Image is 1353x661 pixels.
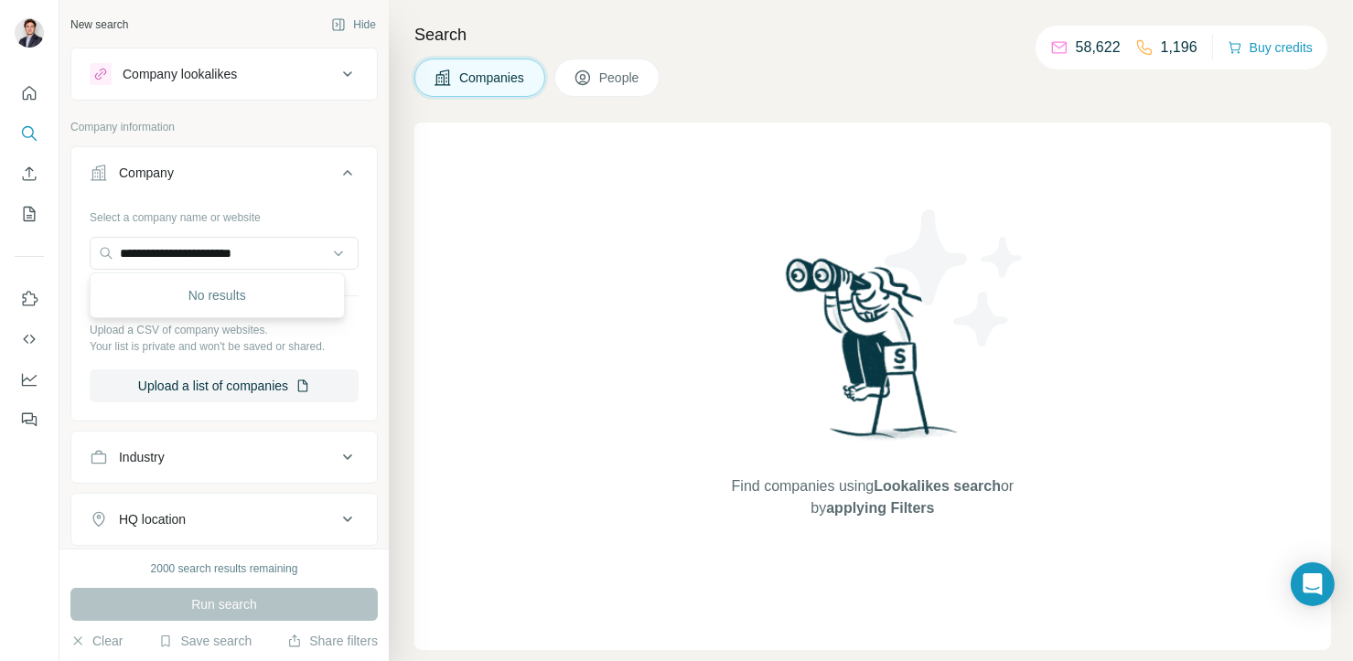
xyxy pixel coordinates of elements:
[15,197,44,230] button: My lists
[151,560,298,577] div: 2000 search results remaining
[1161,37,1197,59] p: 1,196
[71,435,377,479] button: Industry
[119,448,165,466] div: Industry
[123,65,237,83] div: Company lookalikes
[778,253,968,457] img: Surfe Illustration - Woman searching with binoculars
[70,16,128,33] div: New search
[826,500,934,516] span: applying Filters
[15,77,44,110] button: Quick start
[90,338,359,355] p: Your list is private and won't be saved or shared.
[71,151,377,202] button: Company
[71,52,377,96] button: Company lookalikes
[318,11,389,38] button: Hide
[15,18,44,48] img: Avatar
[15,323,44,356] button: Use Surfe API
[15,157,44,190] button: Enrich CSV
[459,69,526,87] span: Companies
[158,632,252,650] button: Save search
[15,403,44,436] button: Feedback
[874,478,1001,494] span: Lookalikes search
[71,497,377,541] button: HQ location
[726,475,1019,519] span: Find companies using or by
[287,632,378,650] button: Share filters
[15,117,44,150] button: Search
[70,119,378,135] p: Company information
[1291,562,1335,606] div: Open Intercom Messenger
[1228,35,1313,60] button: Buy credits
[599,69,641,87] span: People
[90,322,359,338] p: Upload a CSV of company websites.
[873,196,1037,360] img: Surfe Illustration - Stars
[1076,37,1121,59] p: 58,622
[90,202,359,226] div: Select a company name or website
[119,164,174,182] div: Company
[15,363,44,396] button: Dashboard
[90,369,359,402] button: Upload a list of companies
[414,22,1331,48] h4: Search
[15,283,44,315] button: Use Surfe on LinkedIn
[119,510,186,528] div: HQ location
[94,277,340,314] div: No results
[70,632,123,650] button: Clear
